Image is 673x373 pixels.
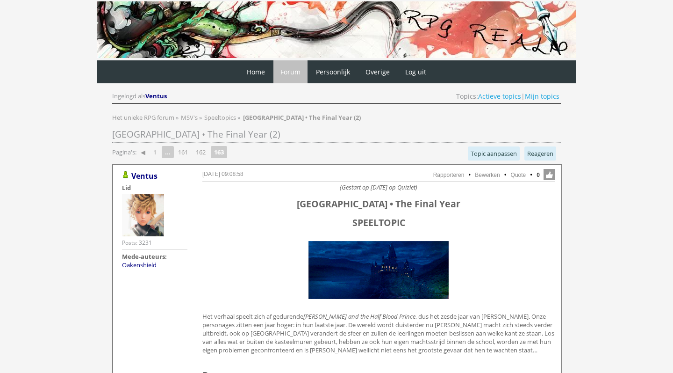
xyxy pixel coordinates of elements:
div: Posts: 3231 [122,239,152,247]
a: 1 [150,146,160,159]
img: giphy.gif [306,239,451,301]
a: Forum [273,60,308,83]
span: » [199,113,202,122]
span: » [237,113,240,122]
a: [DATE] 09:08:58 [202,171,243,177]
div: Ingelogd als [112,92,168,101]
span: Topics: | [456,92,559,101]
a: Quote [511,172,526,178]
span: 0 [537,171,540,179]
img: Ventus [122,194,164,236]
span: » [176,113,179,122]
span: Het unieke RPG forum [112,113,174,122]
a: 161 [174,146,192,159]
i: [PERSON_NAME] and the Half Blood Prince [303,312,415,321]
span: Speeltopics [204,113,236,122]
strong: [GEOGRAPHIC_DATA] • The Final Year (2) [243,113,361,122]
a: Reageren [524,146,556,161]
a: Ventus [145,92,168,100]
a: Het unieke RPG forum [112,113,176,122]
a: Rapporteren [433,172,465,178]
span: [GEOGRAPHIC_DATA] • The Final Year (2) [112,128,280,140]
img: RPG Realm - Banner [97,1,576,58]
a: Overige [358,60,397,83]
strong: Mede-auteurs: [122,252,167,261]
div: Lid [122,183,187,192]
img: Gebruiker is online [122,171,129,179]
a: Ventus [131,171,158,181]
a: Oakenshield [122,261,157,269]
span: ... [162,146,174,158]
a: Speeltopics [204,113,237,122]
span: Ventus [145,92,167,100]
span: [GEOGRAPHIC_DATA] • The Final Year SPEELTOPIC [297,197,460,229]
a: MSV's [181,113,199,122]
a: ◀ [137,146,149,159]
a: Actieve topics [478,92,521,101]
span: MSV's [181,113,198,122]
a: Bewerken [475,172,500,178]
a: 162 [192,146,209,159]
span: Pagina's: [112,148,136,157]
i: (Gestart op [DATE] op Quizlet) [340,183,417,191]
strong: 163 [211,146,227,158]
a: Persoonlijk [309,60,357,83]
a: Home [240,60,272,83]
a: Topic aanpassen [468,146,520,161]
a: Mijn topics [525,92,559,101]
a: Log uit [398,60,433,83]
